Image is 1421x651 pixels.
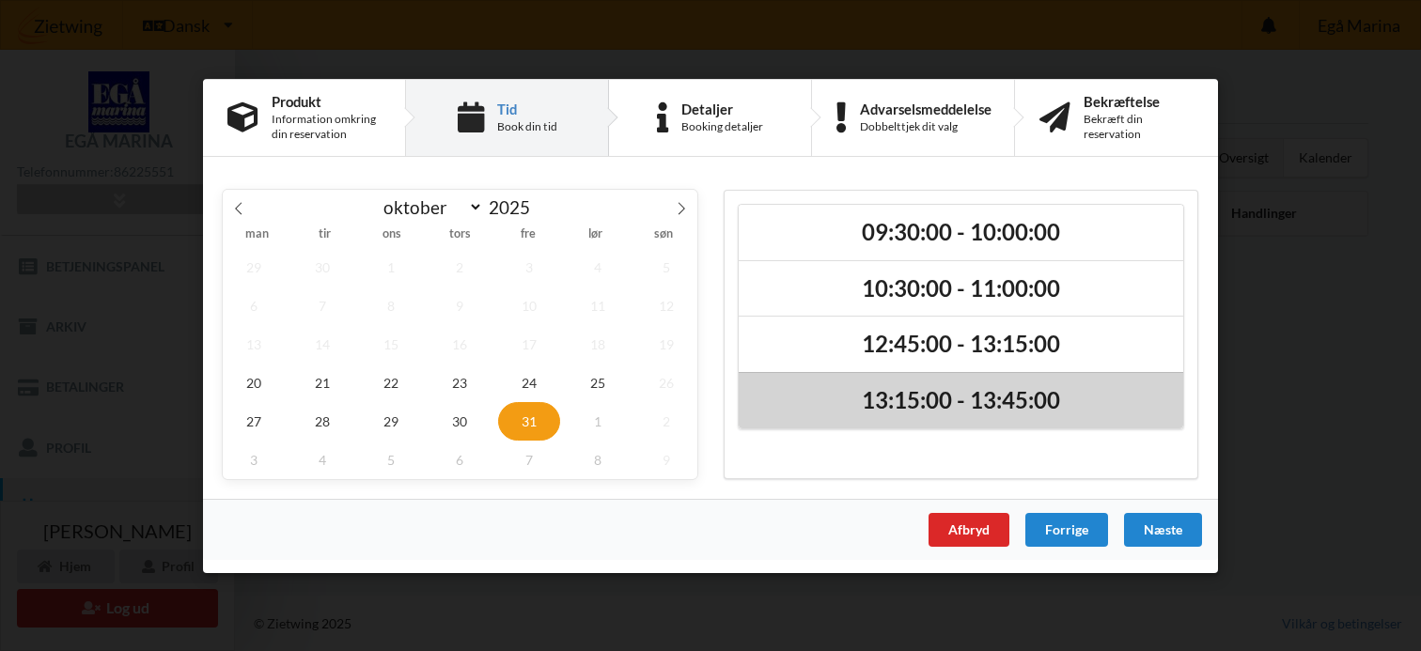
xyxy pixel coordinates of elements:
[290,228,358,240] span: tir
[498,247,560,286] span: oktober 3, 2025
[223,363,285,401] span: oktober 20, 2025
[291,324,353,363] span: oktober 14, 2025
[567,440,629,478] span: november 8, 2025
[272,93,381,108] div: Produkt
[752,217,1170,246] h2: 09:30:00 - 10:00:00
[291,401,353,440] span: oktober 28, 2025
[562,228,630,240] span: lør
[498,440,560,478] span: november 7, 2025
[498,401,560,440] span: oktober 31, 2025
[360,286,422,324] span: oktober 8, 2025
[429,401,492,440] span: oktober 30, 2025
[426,228,493,240] span: tors
[1025,512,1108,546] div: Forrige
[360,440,422,478] span: november 5, 2025
[358,228,426,240] span: ons
[223,247,285,286] span: september 29, 2025
[497,119,557,134] div: Book din tid
[635,247,697,286] span: oktober 5, 2025
[567,286,629,324] span: oktober 11, 2025
[272,112,381,142] div: Information omkring din reservation
[498,324,560,363] span: oktober 17, 2025
[429,440,492,478] span: november 6, 2025
[635,286,697,324] span: oktober 12, 2025
[360,401,422,440] span: oktober 29, 2025
[498,363,560,401] span: oktober 24, 2025
[635,440,697,478] span: november 9, 2025
[635,324,697,363] span: oktober 19, 2025
[1084,93,1194,108] div: Bekræftelse
[375,195,484,219] select: Month
[497,101,557,116] div: Tid
[429,286,492,324] span: oktober 9, 2025
[1124,512,1202,546] div: Næste
[223,324,285,363] span: oktober 13, 2025
[223,286,285,324] span: oktober 6, 2025
[567,247,629,286] span: oktober 4, 2025
[291,286,353,324] span: oktober 7, 2025
[223,401,285,440] span: oktober 27, 2025
[635,401,697,440] span: november 2, 2025
[291,247,353,286] span: september 30, 2025
[567,401,629,440] span: november 1, 2025
[429,363,492,401] span: oktober 23, 2025
[681,101,763,116] div: Detaljer
[498,286,560,324] span: oktober 10, 2025
[567,363,629,401] span: oktober 25, 2025
[929,512,1009,546] div: Afbryd
[360,247,422,286] span: oktober 1, 2025
[291,440,353,478] span: november 4, 2025
[291,363,353,401] span: oktober 21, 2025
[635,363,697,401] span: oktober 26, 2025
[429,324,492,363] span: oktober 16, 2025
[223,228,290,240] span: man
[494,228,562,240] span: fre
[752,330,1170,359] h2: 12:45:00 - 13:15:00
[483,196,545,218] input: Year
[429,247,492,286] span: oktober 2, 2025
[223,440,285,478] span: november 3, 2025
[860,101,992,116] div: Advarselsmeddelelse
[681,119,763,134] div: Booking detaljer
[752,386,1170,415] h2: 13:15:00 - 13:45:00
[860,119,992,134] div: Dobbelttjek dit valg
[360,324,422,363] span: oktober 15, 2025
[630,228,697,240] span: søn
[360,363,422,401] span: oktober 22, 2025
[567,324,629,363] span: oktober 18, 2025
[752,273,1170,302] h2: 10:30:00 - 11:00:00
[1084,112,1194,142] div: Bekræft din reservation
